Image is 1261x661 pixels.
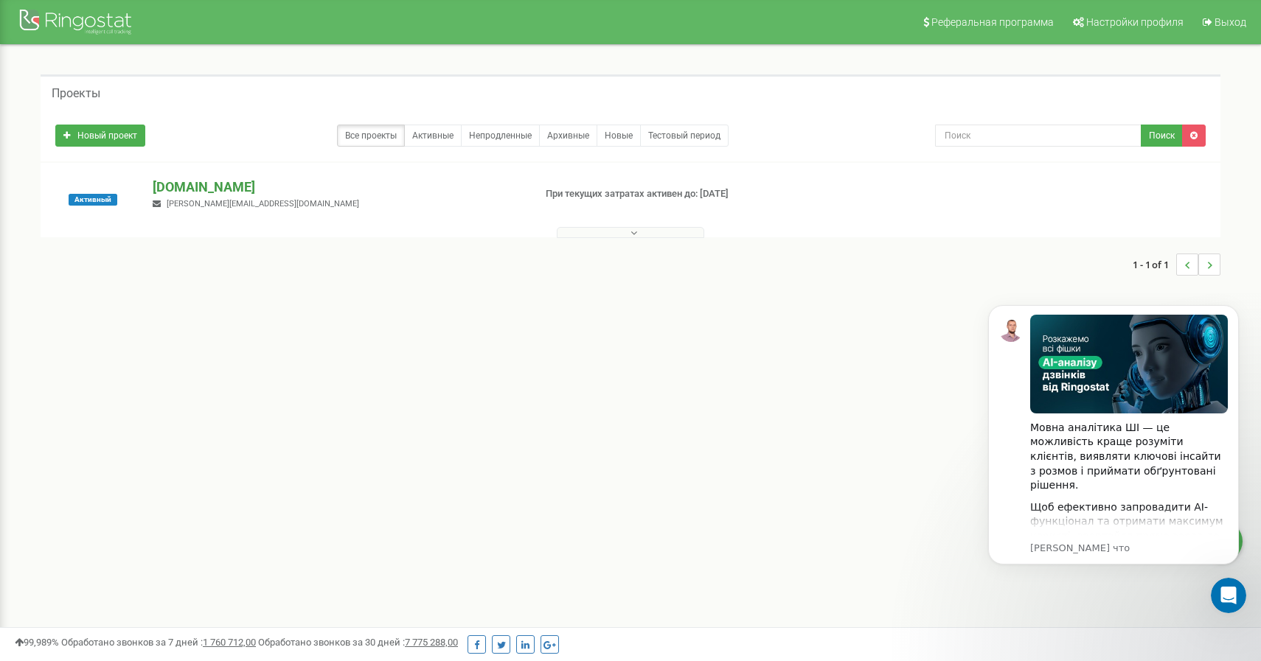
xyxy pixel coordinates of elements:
span: [PERSON_NAME][EMAIL_ADDRESS][DOMAIN_NAME] [167,199,359,209]
a: Новый проект [55,125,145,147]
iframe: Intercom notifications сообщение [966,283,1261,621]
span: 1 - 1 of 1 [1133,253,1176,276]
a: Тестовый период [640,125,729,147]
a: Все проекты [337,125,405,147]
span: Активный [69,194,117,206]
button: Поиск [1141,125,1183,147]
span: Настройки профиля [1086,16,1184,28]
span: Реферальная программа [931,16,1054,28]
iframe: Intercom live chat [1211,578,1246,613]
span: Обработано звонков за 7 дней : [61,637,256,648]
a: Непродленные [461,125,540,147]
a: Архивные [539,125,597,147]
input: Поиск [935,125,1142,147]
span: 99,989% [15,637,59,648]
p: При текущих затратах активен до: [DATE] [546,187,817,201]
p: [DOMAIN_NAME] [153,178,521,197]
a: Новые [597,125,641,147]
u: 7 775 288,00 [405,637,458,648]
nav: ... [1133,239,1220,290]
span: Обработано звонков за 30 дней : [258,637,458,648]
u: 1 760 712,00 [203,637,256,648]
span: Выход [1215,16,1246,28]
h5: Проекты [52,87,100,100]
a: Активные [404,125,462,147]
